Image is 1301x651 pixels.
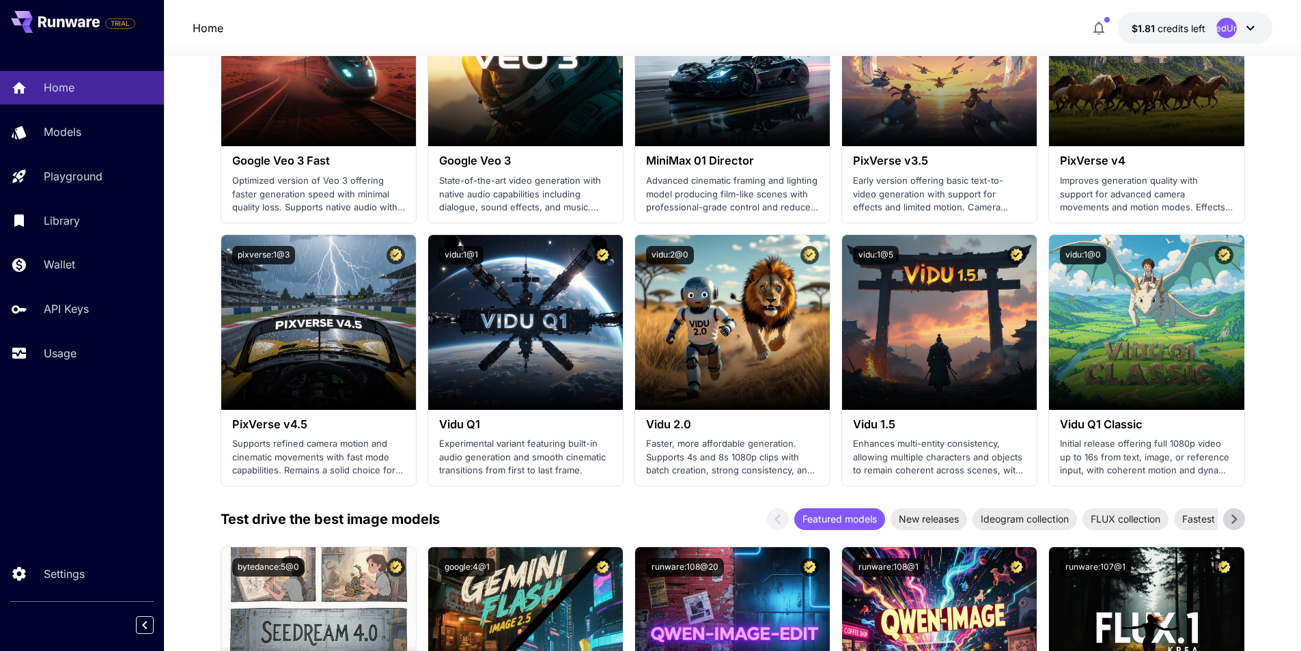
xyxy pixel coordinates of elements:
nav: breadcrumb [193,20,223,36]
p: Advanced cinematic framing and lighting model producing film-like scenes with professional-grade ... [646,174,819,214]
h3: Google Veo 3 Fast [232,154,405,167]
p: Home [44,79,74,96]
h3: PixVerse v4 [1060,154,1233,167]
p: Playground [44,168,102,184]
span: Add your payment card to enable full platform functionality. [105,15,135,31]
div: UndefinedUndefined [1216,18,1237,38]
img: alt [635,235,830,410]
button: Certified Model – Vetted for best performance and includes a commercial license. [1007,246,1026,264]
p: Improves generation quality with support for advanced camera movements and motion modes. Effects ... [1060,174,1233,214]
button: google:4@1 [439,558,495,577]
h3: Vidu 1.5 [853,418,1026,431]
span: credits left [1158,23,1205,34]
button: Certified Model – Vetted for best performance and includes a commercial license. [387,246,405,264]
span: Ideogram collection [973,512,1077,526]
div: Fastest models [1174,508,1258,530]
div: Ideogram collection [973,508,1077,530]
p: Settings [44,566,85,582]
button: Certified Model – Vetted for best performance and includes a commercial license. [387,558,405,577]
button: vidu:1@0 [1060,246,1106,264]
img: alt [842,235,1037,410]
div: Featured models [794,508,885,530]
a: Home [193,20,223,36]
button: Certified Model – Vetted for best performance and includes a commercial license. [1215,558,1233,577]
p: Usage [44,345,76,361]
button: Certified Model – Vetted for best performance and includes a commercial license. [593,246,612,264]
img: alt [1049,235,1244,410]
button: Certified Model – Vetted for best performance and includes a commercial license. [1007,558,1026,577]
p: Models [44,124,81,140]
h3: Vidu Q1 [439,418,612,431]
span: Fastest models [1174,512,1258,526]
button: Collapse sidebar [136,616,154,634]
div: FLUX collection [1082,508,1169,530]
p: Experimental variant featuring built-in audio generation and smooth cinematic transitions from fi... [439,437,612,477]
h3: PixVerse v3.5 [853,154,1026,167]
button: Certified Model – Vetted for best performance and includes a commercial license. [593,558,612,577]
img: alt [428,235,623,410]
button: Certified Model – Vetted for best performance and includes a commercial license. [800,246,819,264]
p: Faster, more affordable generation. Supports 4s and 8s 1080p clips with batch creation, strong co... [646,437,819,477]
p: API Keys [44,301,89,317]
button: runware:108@1 [853,558,924,577]
span: $1.81 [1132,23,1158,34]
p: Test drive the best image models [221,509,440,529]
p: Optimized version of Veo 3 offering faster generation speed with minimal quality loss. Supports n... [232,174,405,214]
div: New releases [891,508,967,530]
p: Library [44,212,80,229]
button: pixverse:1@3 [232,246,295,264]
p: Initial release offering full 1080p video up to 16s from text, image, or reference input, with co... [1060,437,1233,477]
p: Enhances multi-entity consistency, allowing multiple characters and objects to remain coherent ac... [853,437,1026,477]
button: runware:108@20 [646,558,724,577]
span: TRIAL [106,18,135,29]
button: Certified Model – Vetted for best performance and includes a commercial license. [1215,246,1233,264]
span: Featured models [794,512,885,526]
button: runware:107@1 [1060,558,1131,577]
h3: Google Veo 3 [439,154,612,167]
p: State-of-the-art video generation with native audio capabilities including dialogue, sound effect... [439,174,612,214]
button: vidu:1@1 [439,246,484,264]
span: FLUX collection [1082,512,1169,526]
h3: Vidu Q1 Classic [1060,418,1233,431]
div: Collapse sidebar [146,613,164,637]
button: vidu:2@0 [646,246,694,264]
span: New releases [891,512,967,526]
button: $1.8082UndefinedUndefined [1118,12,1272,44]
img: alt [221,235,416,410]
p: Supports refined camera motion and cinematic movements with fast mode capabilities. Remains a sol... [232,437,405,477]
button: vidu:1@5 [853,246,899,264]
div: $1.8082 [1132,21,1205,36]
p: Wallet [44,256,75,273]
h3: MiniMax 01 Director [646,154,819,167]
button: Certified Model – Vetted for best performance and includes a commercial license. [800,558,819,577]
button: bytedance:5@0 [232,558,305,577]
h3: Vidu 2.0 [646,418,819,431]
h3: PixVerse v4.5 [232,418,405,431]
p: Early version offering basic text-to-video generation with support for effects and limited motion... [853,174,1026,214]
